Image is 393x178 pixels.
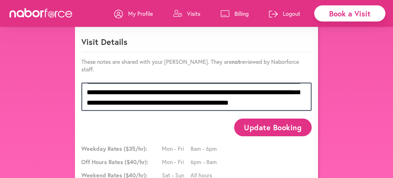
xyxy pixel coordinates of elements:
[162,158,190,166] span: Mon - Fri
[125,158,148,166] span: ($ 40 /hr):
[234,10,249,17] p: Billing
[221,4,249,23] a: Billing
[124,145,147,152] span: ($ 35 /hr):
[81,145,160,152] span: Weekday Rates
[162,145,190,152] span: Mon - Fri
[234,119,312,136] button: Update Booking
[190,158,219,166] span: 6pm - 8am
[173,4,200,23] a: Visits
[128,10,153,17] p: My Profile
[114,4,153,23] a: My Profile
[232,58,240,65] strong: not
[190,145,219,152] span: 8am - 6pm
[283,10,300,17] p: Logout
[81,36,312,52] p: Visit Details
[81,58,312,73] p: These notes are shared with your [PERSON_NAME]. They are reviewed by Naborforce staff.
[187,10,200,17] p: Visits
[81,158,160,166] span: Off Hours Rates
[314,5,385,21] div: Book a Visit
[269,4,300,23] a: Logout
